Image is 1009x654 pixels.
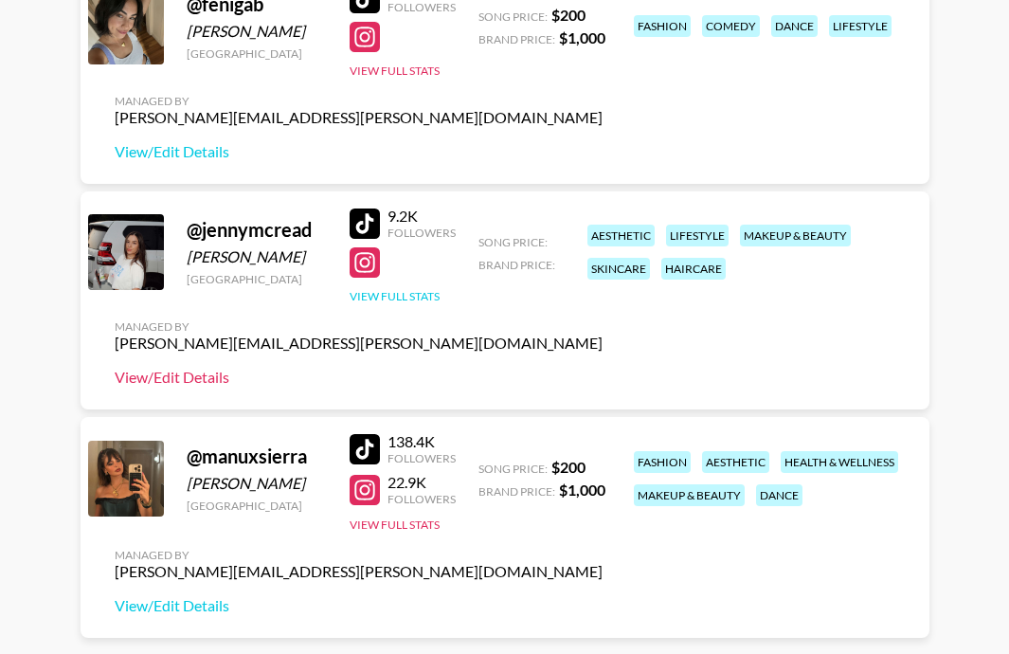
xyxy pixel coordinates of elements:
[387,492,456,506] div: Followers
[559,28,605,46] strong: $ 1,000
[387,473,456,492] div: 22.9K
[478,32,555,46] span: Brand Price:
[115,548,603,562] div: Managed By
[559,481,605,499] strong: $ 1,000
[740,225,851,246] div: makeup & beauty
[115,94,603,108] div: Managed By
[115,142,603,161] a: View/Edit Details
[350,289,440,303] button: View Full Stats
[478,9,548,24] span: Song Price:
[187,499,327,513] div: [GEOGRAPHIC_DATA]
[478,462,548,476] span: Song Price:
[771,15,818,37] div: dance
[634,15,691,37] div: fashion
[115,368,603,387] a: View/Edit Details
[829,15,892,37] div: lifestyle
[634,451,691,473] div: fashion
[387,207,456,226] div: 9.2K
[478,235,548,249] span: Song Price:
[387,451,456,465] div: Followers
[115,319,603,334] div: Managed By
[187,474,327,493] div: [PERSON_NAME]
[551,458,586,476] strong: $ 200
[187,218,327,242] div: @ jennymcread
[587,225,655,246] div: aesthetic
[187,247,327,266] div: [PERSON_NAME]
[387,226,456,240] div: Followers
[702,451,769,473] div: aesthetic
[187,22,327,41] div: [PERSON_NAME]
[756,484,802,506] div: dance
[781,451,898,473] div: health & wellness
[350,64,440,78] button: View Full Stats
[187,46,327,61] div: [GEOGRAPHIC_DATA]
[187,272,327,286] div: [GEOGRAPHIC_DATA]
[187,445,327,468] div: @ manuxsierra
[551,6,586,24] strong: $ 200
[666,225,729,246] div: lifestyle
[115,596,603,615] a: View/Edit Details
[587,258,650,280] div: skincare
[115,108,603,127] div: [PERSON_NAME][EMAIL_ADDRESS][PERSON_NAME][DOMAIN_NAME]
[350,518,440,532] button: View Full Stats
[661,258,726,280] div: haircare
[387,432,456,451] div: 138.4K
[478,258,555,272] span: Brand Price:
[115,334,603,353] div: [PERSON_NAME][EMAIL_ADDRESS][PERSON_NAME][DOMAIN_NAME]
[634,484,745,506] div: makeup & beauty
[115,562,603,581] div: [PERSON_NAME][EMAIL_ADDRESS][PERSON_NAME][DOMAIN_NAME]
[478,484,555,499] span: Brand Price:
[702,15,760,37] div: comedy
